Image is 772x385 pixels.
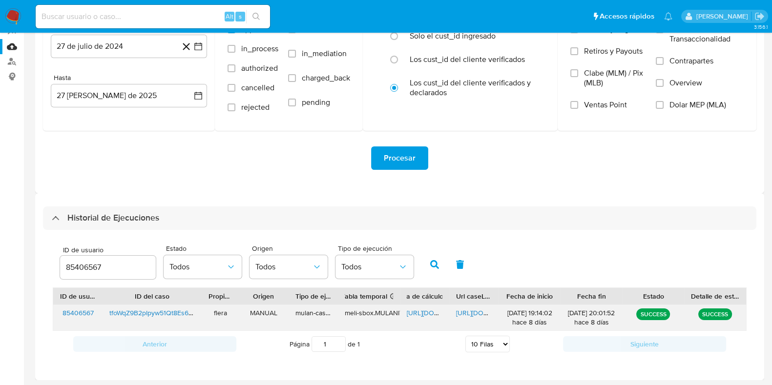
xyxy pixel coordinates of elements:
button: search-icon [246,10,266,23]
span: s [239,12,242,21]
input: Buscar usuario o caso... [36,10,270,23]
p: florencia.lera@mercadolibre.com [696,12,751,21]
span: Accesos rápidos [600,11,654,21]
span: Alt [226,12,233,21]
a: Notificaciones [664,12,672,20]
span: 3.156.1 [753,23,767,31]
a: Salir [754,11,765,21]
